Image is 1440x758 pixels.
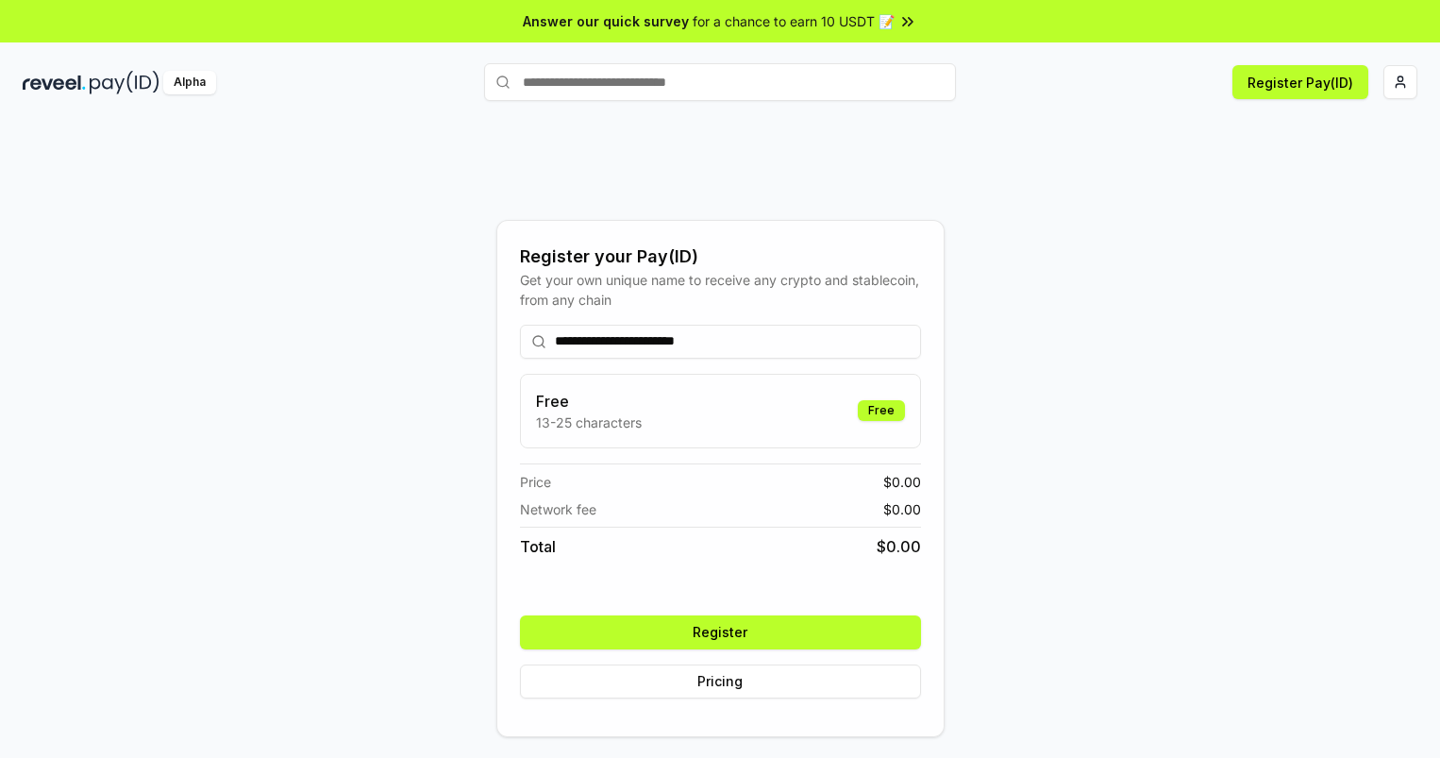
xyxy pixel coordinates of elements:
[858,400,905,421] div: Free
[520,244,921,270] div: Register your Pay(ID)
[23,71,86,94] img: reveel_dark
[1232,65,1368,99] button: Register Pay(ID)
[520,472,551,492] span: Price
[877,535,921,558] span: $ 0.00
[90,71,159,94] img: pay_id
[883,499,921,519] span: $ 0.00
[520,499,596,519] span: Network fee
[163,71,216,94] div: Alpha
[520,665,921,699] button: Pricing
[520,535,556,558] span: Total
[536,390,642,413] h3: Free
[520,615,921,649] button: Register
[693,11,895,31] span: for a chance to earn 10 USDT 📝
[536,413,642,432] p: 13-25 characters
[883,472,921,492] span: $ 0.00
[523,11,689,31] span: Answer our quick survey
[520,270,921,310] div: Get your own unique name to receive any crypto and stablecoin, from any chain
